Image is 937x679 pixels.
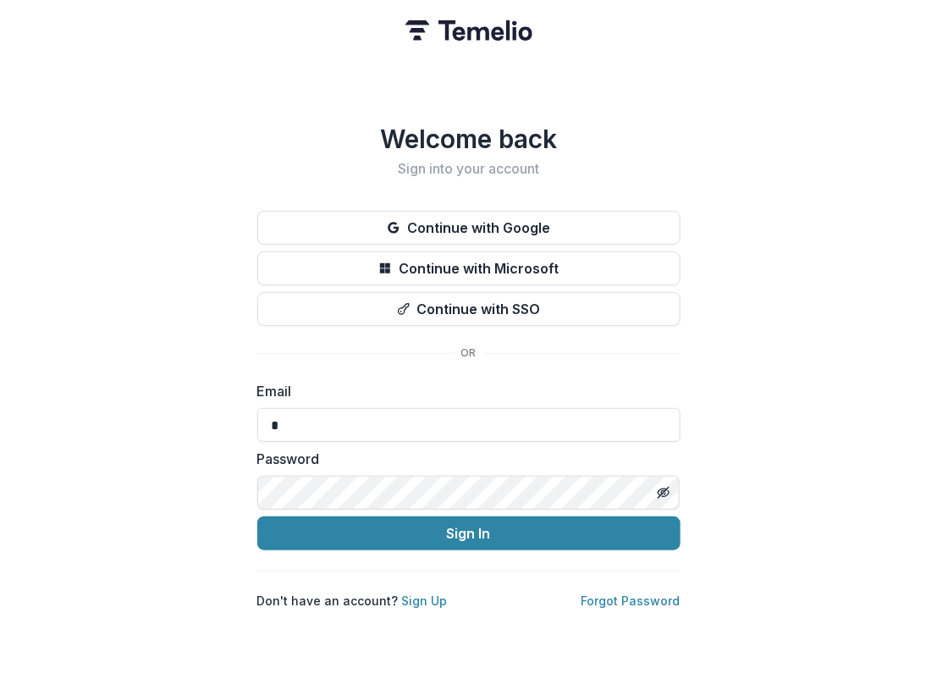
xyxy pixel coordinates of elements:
button: Sign In [257,516,681,550]
label: Email [257,381,670,401]
h2: Sign into your account [257,161,681,177]
button: Continue with Google [257,211,681,245]
button: Toggle password visibility [650,479,677,506]
h1: Welcome back [257,124,681,154]
a: Forgot Password [581,593,681,608]
p: Don't have an account? [257,592,448,610]
label: Password [257,449,670,469]
a: Sign Up [402,593,448,608]
button: Continue with Microsoft [257,251,681,285]
img: Temelio [405,20,532,41]
button: Continue with SSO [257,292,681,326]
